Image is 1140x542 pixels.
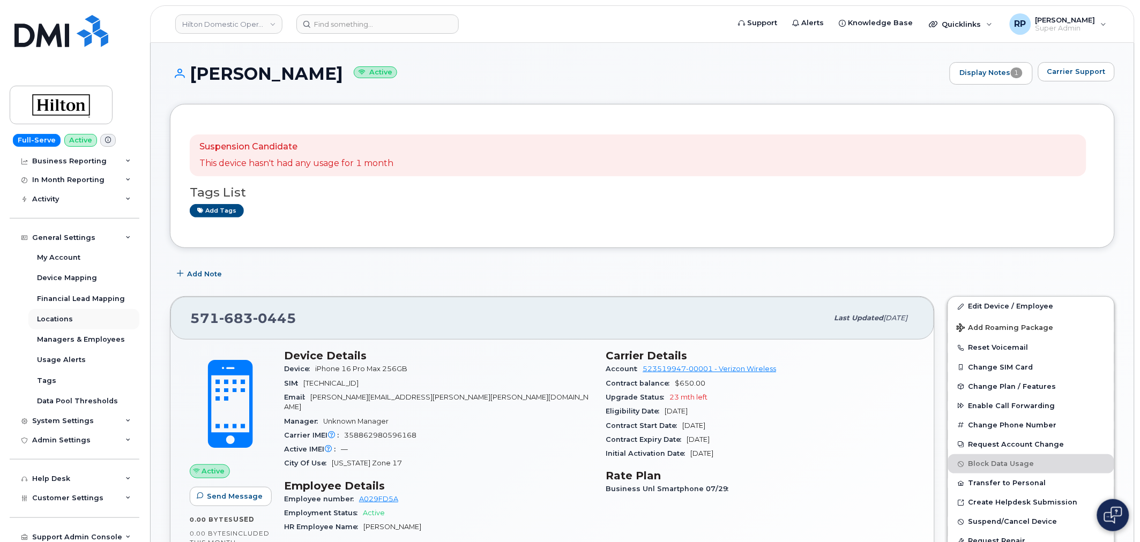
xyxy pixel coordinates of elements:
[332,459,402,467] span: [US_STATE] Zone 17
[948,416,1114,435] button: Change Phone Number
[354,66,397,79] small: Active
[1047,66,1106,77] span: Carrier Support
[359,495,398,503] a: A029FD5A
[315,365,407,373] span: iPhone 16 Pro Max 256GB
[284,479,593,492] h3: Employee Details
[363,523,421,531] span: [PERSON_NAME]
[170,64,944,83] h1: [PERSON_NAME]
[675,379,706,387] span: $650.00
[199,157,393,170] p: This device hasn't had any usage for 1 month
[948,297,1114,316] a: Edit Device / Employee
[968,402,1055,410] span: Enable Call Forwarding
[284,393,588,411] span: [PERSON_NAME][EMAIL_ADDRESS][PERSON_NAME][PERSON_NAME][DOMAIN_NAME]
[1011,67,1023,78] span: 1
[190,516,233,523] span: 0.00 Bytes
[284,365,315,373] span: Device
[284,349,593,362] h3: Device Details
[948,396,1114,416] button: Enable Call Forwarding
[606,349,915,362] h3: Carrier Details
[948,493,1114,512] a: Create Helpdesk Submission
[948,473,1114,493] button: Transfer to Personal
[948,454,1114,473] button: Block Data Usage
[948,358,1114,377] button: Change SIM Card
[190,530,230,537] span: 0.00 Bytes
[284,459,332,467] span: City Of Use
[948,377,1114,396] button: Change Plan / Features
[670,393,708,401] span: 23 mth left
[199,141,393,153] p: Suspension Candidate
[606,379,675,387] span: Contract balance
[948,435,1114,454] button: Request Account Change
[957,323,1054,334] span: Add Roaming Package
[233,515,255,523] span: used
[284,393,310,401] span: Email
[948,512,1114,531] button: Suspend/Cancel Device
[341,445,348,453] span: —
[968,382,1056,390] span: Change Plan / Features
[691,449,714,457] span: [DATE]
[665,407,688,415] span: [DATE]
[284,509,363,517] span: Employment Status
[363,509,385,517] span: Active
[344,431,416,439] span: 358862980596168
[202,466,225,476] span: Active
[284,431,344,439] span: Carrier IMEI
[606,449,691,457] span: Initial Activation Date
[219,310,253,326] span: 683
[1038,62,1115,81] button: Carrier Support
[643,365,777,373] a: 523519947-00001 - Verizon Wireless
[948,316,1114,338] button: Add Roaming Package
[187,269,222,279] span: Add Note
[834,314,884,322] span: Last updated
[606,469,915,482] h3: Rate Plan
[190,310,296,326] span: 571
[303,379,359,387] span: [TECHNICAL_ID]
[606,485,734,493] span: Business Unl Smartphone 07/29
[284,495,359,503] span: Employee number
[190,487,272,506] button: Send Message
[1104,507,1122,524] img: Open chat
[606,435,687,443] span: Contract Expiry Date
[207,491,263,501] span: Send Message
[284,523,363,531] span: HR Employee Name
[170,264,231,283] button: Add Note
[284,379,303,387] span: SIM
[606,421,683,430] span: Contract Start Date
[948,338,1114,357] button: Reset Voicemail
[323,417,389,425] span: Unknown Manager
[968,518,1057,526] span: Suspend/Cancel Device
[687,435,710,443] span: [DATE]
[190,186,1095,199] h3: Tags List
[253,310,296,326] span: 0445
[683,421,706,430] span: [DATE]
[606,407,665,415] span: Eligibility Date
[606,393,670,401] span: Upgrade Status
[606,365,643,373] span: Account
[284,417,323,425] span: Manager
[950,62,1033,85] a: Display Notes1
[884,314,908,322] span: [DATE]
[284,445,341,453] span: Active IMEI
[190,204,244,217] a: Add tags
